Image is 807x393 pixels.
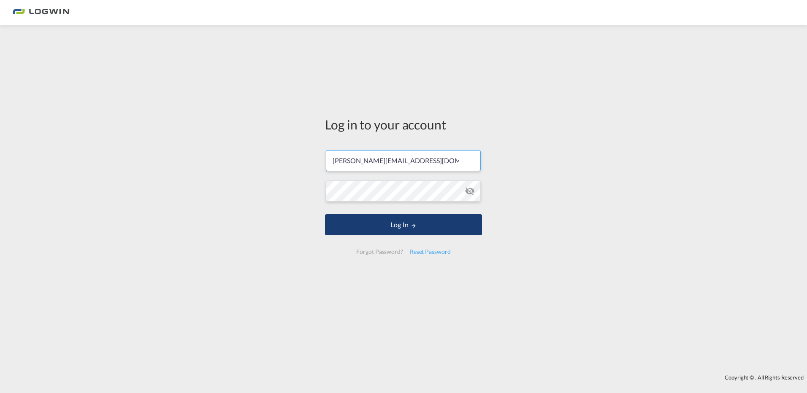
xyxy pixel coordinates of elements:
input: Enter email/phone number [326,150,481,171]
div: Log in to your account [325,116,482,133]
div: Forgot Password? [353,244,406,259]
button: LOGIN [325,214,482,235]
img: bc73a0e0d8c111efacd525e4c8ad7d32.png [13,3,70,22]
div: Reset Password [406,244,454,259]
md-icon: icon-eye-off [465,186,475,196]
